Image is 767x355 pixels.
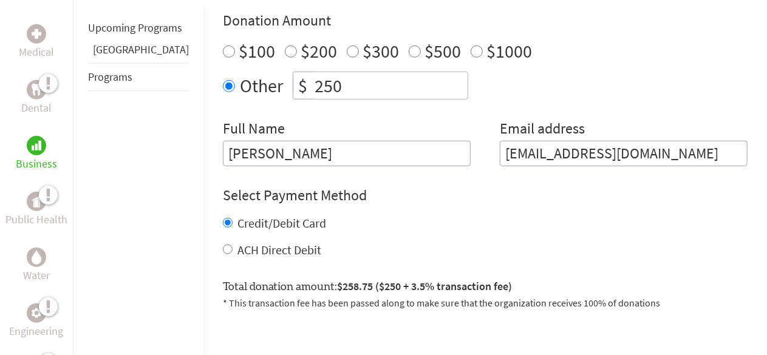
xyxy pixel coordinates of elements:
[10,323,64,340] p: Engineering
[240,72,283,100] label: Other
[5,211,67,228] p: Public Health
[23,267,50,284] p: Water
[23,248,50,284] a: WaterWater
[32,29,41,39] img: Medical
[223,296,748,310] p: * This transaction fee has been passed along to make sure that the organization receives 100% of ...
[19,44,54,61] p: Medical
[32,308,41,318] img: Engineering
[32,195,41,208] img: Public Health
[486,39,532,63] label: $1000
[32,250,41,264] img: Water
[27,303,46,323] div: Engineering
[223,141,471,166] input: Enter Full Name
[223,119,285,141] label: Full Name
[16,136,57,172] a: BusinessBusiness
[500,119,585,141] label: Email address
[363,39,399,63] label: $300
[21,100,52,117] p: Dental
[88,15,189,41] li: Upcoming Programs
[27,24,46,44] div: Medical
[5,192,67,228] a: Public HealthPublic Health
[424,39,461,63] label: $500
[237,215,326,231] label: Credit/Debit Card
[500,141,748,166] input: Your Email
[223,278,512,296] label: Total donation amount:
[93,42,189,56] a: [GEOGRAPHIC_DATA]
[32,141,41,150] img: Business
[293,72,312,99] div: $
[16,155,57,172] p: Business
[27,136,46,155] div: Business
[237,242,321,257] label: ACH Direct Debit
[239,39,275,63] label: $100
[27,80,46,100] div: Dental
[223,186,748,205] h4: Select Payment Method
[88,63,189,91] li: Programs
[19,24,54,61] a: MedicalMedical
[301,39,337,63] label: $200
[223,11,748,30] h4: Donation Amount
[27,192,46,211] div: Public Health
[312,72,468,99] input: Enter Amount
[27,248,46,267] div: Water
[337,279,512,293] span: $258.75 ($250 + 3.5% transaction fee)
[32,84,41,95] img: Dental
[10,303,64,340] a: EngineeringEngineering
[21,80,52,117] a: DentalDental
[88,21,182,35] a: Upcoming Programs
[88,70,132,84] a: Programs
[88,41,189,63] li: Panama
